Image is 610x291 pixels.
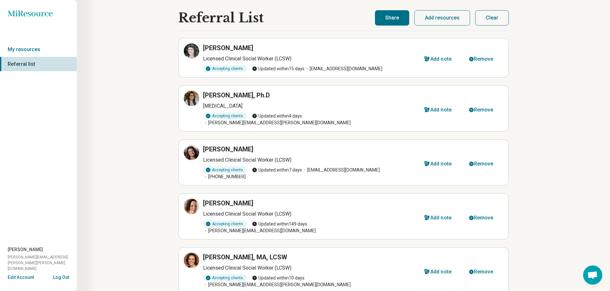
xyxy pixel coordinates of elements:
div: Add note [430,161,451,166]
div: Add note [430,107,451,112]
button: Remove [461,264,503,280]
button: Remove [461,102,503,118]
p: Licensed Clinical Social Worker (LCSW) [203,55,417,63]
span: Updated within 7 days [252,167,302,173]
div: Accepting clients [203,166,247,173]
span: [PERSON_NAME][EMAIL_ADDRESS][DOMAIN_NAME] [203,227,316,234]
button: Share [375,10,409,26]
div: Accepting clients [203,274,247,281]
button: Add note [417,102,461,118]
button: Add note [417,210,461,226]
span: Updated within 10 days [252,275,305,281]
p: [MEDICAL_DATA] [203,102,417,110]
div: Add note [430,269,451,274]
h3: [PERSON_NAME] [203,43,253,52]
p: Licensed Clinical Social Worker (LCSW) [203,156,417,164]
button: Add resources [414,10,470,26]
button: Edit Account [8,274,34,281]
div: Add note [430,215,451,220]
button: Add note [417,156,461,172]
button: Add note [417,51,461,67]
div: Add note [430,57,451,62]
div: Accepting clients [203,220,247,227]
div: Remove [474,57,493,62]
span: Updated within 149 days [252,221,307,227]
span: [EMAIL_ADDRESS][DOMAIN_NAME] [302,167,380,173]
span: Updated within 4 days [252,113,302,119]
button: Remove [461,156,503,172]
h1: Referral List [178,11,264,25]
p: Licensed Clinical Social Worker (LCSW) [203,210,417,218]
span: [PHONE_NUMBER] [203,173,246,180]
span: [PERSON_NAME] [8,246,43,253]
button: Clear [475,10,509,26]
button: Log Out [53,274,69,279]
div: Remove [474,161,493,166]
p: Licensed Clinical Social Worker (LCSW) [203,264,417,272]
div: Remove [474,107,493,112]
span: Updated within 15 days [252,65,305,72]
h3: [PERSON_NAME], MA, LCSW [203,253,287,262]
div: Accepting clients [203,112,247,119]
span: [EMAIL_ADDRESS][DOMAIN_NAME] [305,65,382,72]
h3: [PERSON_NAME] [203,199,253,208]
h3: [PERSON_NAME] [203,145,253,154]
div: Open chat [583,265,602,285]
div: Remove [474,215,493,220]
button: Remove [461,210,503,226]
span: [PERSON_NAME][EMAIL_ADDRESS][PERSON_NAME][DOMAIN_NAME] [203,119,351,126]
span: [PERSON_NAME][EMAIL_ADDRESS][PERSON_NAME][DOMAIN_NAME] [203,281,351,288]
h3: [PERSON_NAME], Ph.D [203,91,270,100]
button: Add note [417,264,461,280]
div: Remove [474,269,493,274]
button: Remove [461,51,503,67]
span: [PERSON_NAME][EMAIL_ADDRESS][PERSON_NAME][PERSON_NAME][DOMAIN_NAME] [8,254,77,272]
div: Accepting clients [203,65,247,72]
